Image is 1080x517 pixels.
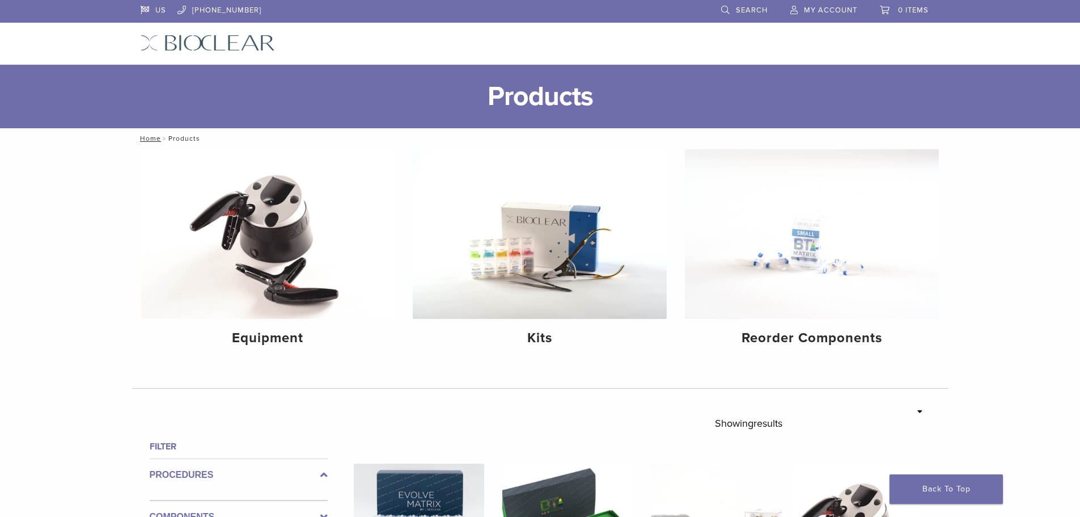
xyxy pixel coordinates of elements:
[890,474,1003,504] a: Back To Top
[141,35,275,51] img: Bioclear
[898,6,929,15] span: 0 items
[685,149,939,319] img: Reorder Components
[161,136,168,141] span: /
[141,149,395,319] img: Equipment
[413,149,667,356] a: Kits
[150,468,328,482] label: Procedures
[736,6,768,15] span: Search
[137,134,161,142] a: Home
[422,328,658,348] h4: Kits
[150,328,386,348] h4: Equipment
[715,411,782,435] p: Showing results
[150,440,328,453] h4: Filter
[804,6,857,15] span: My Account
[694,328,930,348] h4: Reorder Components
[132,128,948,149] nav: Products
[141,149,395,356] a: Equipment
[685,149,939,356] a: Reorder Components
[413,149,667,319] img: Kits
